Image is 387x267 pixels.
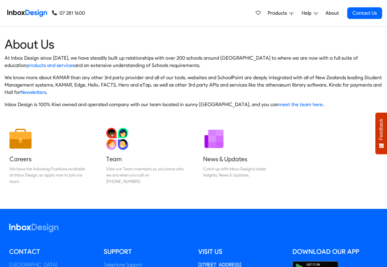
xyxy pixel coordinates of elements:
heading: About Us [5,36,382,52]
img: 2022_01_13_icon_job.svg [9,128,32,150]
p: We know more about KAMAR than any other 3rd party provider and all of our tools, websites and Sch... [5,74,382,96]
a: 07 281 1600 [52,9,85,17]
a: Products [265,7,296,19]
div: We have the following Positions available at Inbox Design, so apply now to join our team [9,166,87,184]
a: About [324,7,340,19]
h5: Careers [9,155,87,163]
img: 2022_01_12_icon_newsletter.svg [203,128,225,150]
span: Help [302,9,314,17]
h5: Contact [9,247,95,256]
h5: Visit us [198,247,284,256]
h5: Support [104,247,189,256]
a: Contact Us [347,7,382,19]
p: At Inbox Design since [DATE], we have steadily built up relationships with over 200 schools aroun... [5,54,382,69]
span: Feedback [378,119,384,140]
div: View our Team members so you know who we are when you call on [PHONE_NUMBER] [106,166,184,184]
button: Feedback - Show survey [375,113,387,154]
h5: News & Updates [203,155,281,163]
a: Careers We have the following Positions available at Inbox Design, so apply now to join our team [5,123,92,189]
span: Products [268,9,289,17]
a: Help [299,7,320,19]
div: Catch up with Inbox Design's latest Insights, News & Updates. [203,166,281,178]
h5: Team [106,155,184,163]
a: News & Updates Catch up with Inbox Design's latest Insights, News & Updates. [198,123,286,189]
p: Inbox Design is 100% Kiwi owned and operated company with our team located in sunny [GEOGRAPHIC_D... [5,101,382,108]
a: Team View our Team members so you know who we are when you call on [PHONE_NUMBER] [101,123,189,189]
a: Newsletters [20,89,46,95]
a: meet the team here [278,102,323,107]
img: logo_inboxdesign_white.svg [9,224,58,232]
a: products and services [27,62,74,68]
h5: Download our App [292,247,378,256]
img: 2022_01_13_icon_team.svg [106,128,128,150]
